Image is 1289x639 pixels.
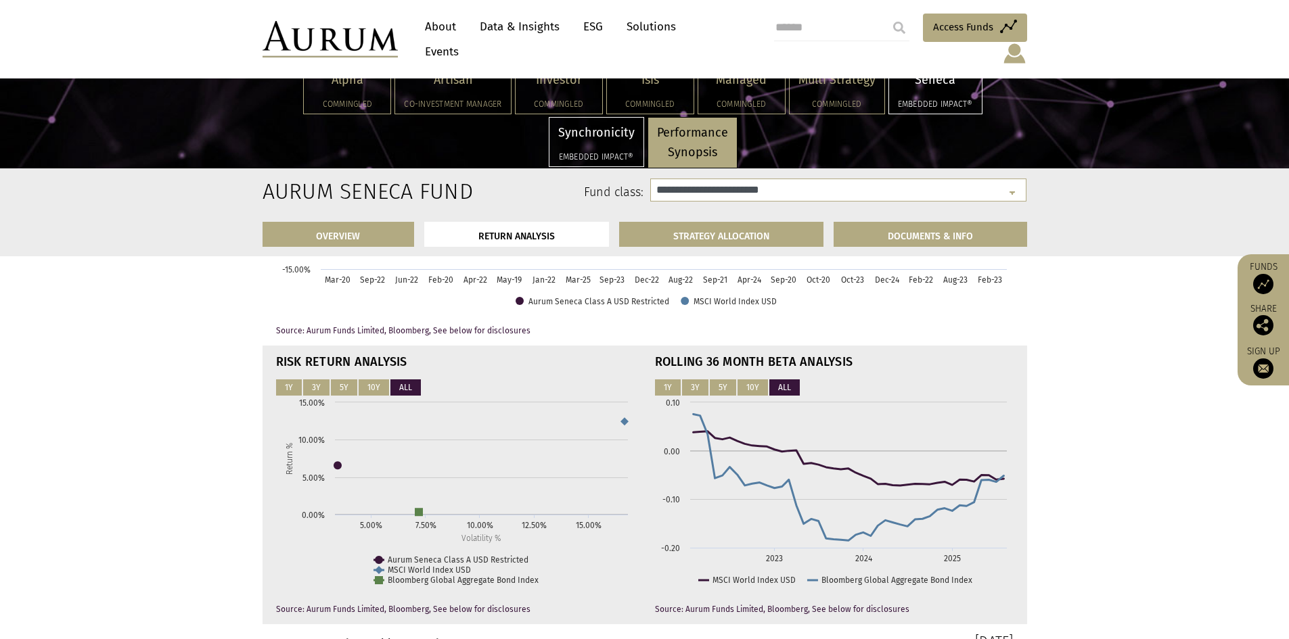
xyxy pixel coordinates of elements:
a: OVERVIEW [263,222,415,247]
p: Alpha [313,70,382,90]
text: Mar-20 [325,275,350,285]
text: Return % [284,442,294,475]
text: 10.00% [298,435,325,445]
text: Oct-20 [806,275,830,285]
input: Submit [886,14,913,41]
a: Funds [1244,261,1282,294]
text: Feb-23 [977,275,1001,285]
text: 12.50% [522,521,547,530]
text: Sep-21 [703,275,727,285]
img: Access Funds [1253,274,1273,294]
p: Source: Aurum Funds Limited, Bloomberg, See below for disclosures [655,605,1014,614]
p: Managed [707,70,776,90]
h5: Commingled [798,100,876,108]
img: Aurum [263,21,398,57]
text: Mar-25 [565,275,590,285]
text: Feb-20 [428,275,453,285]
text: 5.00% [302,473,325,483]
h2: Aurum Seneca Fund [263,179,373,204]
a: Data & Insights [473,14,566,39]
a: Solutions [620,14,683,39]
text: 5.00% [360,521,382,530]
h5: Commingled [524,100,593,108]
a: Sign up [1244,346,1282,379]
p: Source: Aurum Funds Limited, Bloomberg, See below for disclosures [276,605,635,614]
p: Performance Synopsis [657,123,728,162]
div: Share [1244,304,1282,335]
button: 1Y [276,379,302,396]
text: MSCI World Index USD [388,565,471,575]
text: -15.00% [282,265,311,275]
text: -0.10 [662,495,680,504]
text: Dec-24 [874,275,899,285]
text: Jun-22 [394,275,417,285]
text: Sep-23 [600,275,625,285]
a: Events [418,39,459,64]
text: May-19 [497,275,522,285]
text: Bloomberg Global Aggregate Bond Index [821,575,972,585]
a: DOCUMENTS & INFO [834,222,1027,247]
h5: Embedded Impact® [898,100,973,108]
p: Source: Aurum Funds Limited, Bloomberg, See below for disclosures [276,327,1014,335]
h5: Commingled [707,100,776,108]
text: MSCI World Index USD [694,297,777,306]
label: Fund class: [393,184,644,202]
button: 10Y [738,379,768,396]
strong: RISK RETURN ANALYSIS [276,354,407,369]
h5: Co-investment Manager [404,100,501,108]
text: Apr-24 [738,275,762,285]
text: 15.00% [299,398,325,408]
p: Multi Strategy [798,70,876,90]
a: Access Funds [923,14,1027,42]
text: Aurum Seneca Class A USD Restricted [388,555,528,565]
span: Access Funds [933,19,993,35]
text: 7.50% [415,521,436,530]
text: Sep-20 [771,275,796,285]
button: 3Y [682,379,708,396]
h5: Embedded Impact® [558,153,635,161]
h5: Commingled [616,100,685,108]
a: STRATEGY ALLOCATION [619,222,823,247]
text: Feb-22 [909,275,933,285]
button: 10Y [359,379,389,396]
text: Bloomberg Global Aggregate Bond Index [388,575,539,585]
p: Seneca [898,70,973,90]
text: 0.10 [666,398,680,408]
p: Artisan [404,70,501,90]
a: ESG [576,14,610,39]
text: 15.00% [576,521,602,530]
img: account-icon.svg [1002,42,1027,65]
text: Volatility % [461,534,501,543]
p: Isis [616,70,685,90]
a: About [418,14,463,39]
text: -0.20 [661,544,680,553]
text: Aug-23 [943,275,967,285]
button: 5Y [710,379,736,396]
text: Oct-23 [840,275,863,285]
text: 0.00 [664,447,680,456]
text: Jan-22 [532,275,555,285]
text: Aug-22 [669,275,693,285]
text: 2024 [855,554,872,563]
img: Sign up to our newsletter [1253,358,1273,379]
text: Apr-22 [463,275,487,285]
button: ALL [390,379,421,396]
text: 10.00% [466,521,493,530]
text: Dec-22 [634,275,658,285]
text: MSCI World Index USD [713,575,796,585]
text: Sep-22 [359,275,384,285]
strong: ROLLING 36 MONTH BETA ANALYSIS [655,354,853,369]
text: Aurum Seneca Class A USD Restricted [528,297,669,306]
text: 2023 [766,554,783,563]
h5: Commingled [313,100,382,108]
button: 1Y [655,379,681,396]
button: ALL [769,379,800,396]
button: 3Y [303,379,330,396]
p: Synchronicity [558,123,635,143]
p: Investor [524,70,593,90]
text: 0.00% [302,511,325,520]
text: 2025 [944,554,961,563]
img: Share this post [1253,315,1273,335]
button: 5Y [331,379,357,396]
